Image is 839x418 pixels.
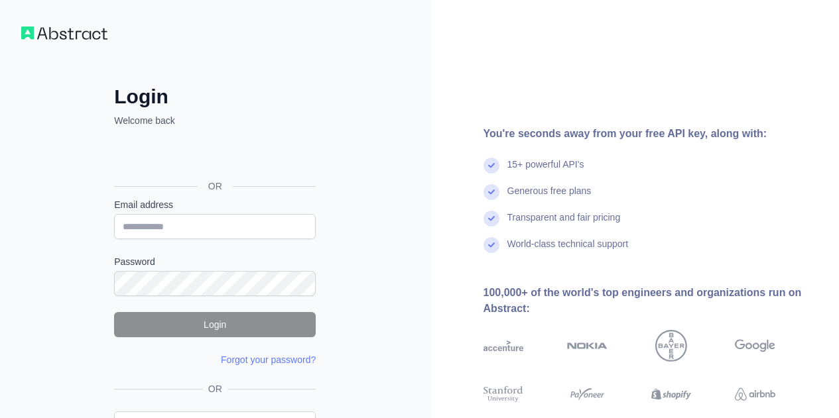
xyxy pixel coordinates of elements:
[107,142,320,171] iframe: Kirjaudu Google-tilillä -painike
[114,255,316,268] label: Password
[114,312,316,337] button: Login
[484,126,818,142] div: You're seconds away from your free API key, along with:
[507,158,584,184] div: 15+ powerful API's
[655,330,687,362] img: bayer
[484,211,499,227] img: check mark
[221,354,316,365] a: Forgot your password?
[507,184,592,211] div: Generous free plans
[484,330,524,362] img: accenture
[651,384,692,404] img: shopify
[735,330,775,362] img: google
[484,384,524,404] img: stanford university
[507,237,629,264] div: World-class technical support
[735,384,775,404] img: airbnb
[114,85,316,109] h2: Login
[21,26,107,40] img: Workflow
[114,198,316,211] label: Email address
[507,211,621,237] div: Transparent and fair pricing
[567,330,608,362] img: nokia
[203,382,227,395] span: OR
[484,237,499,253] img: check mark
[198,180,233,193] span: OR
[114,114,316,127] p: Welcome back
[484,184,499,200] img: check mark
[567,384,608,404] img: payoneer
[484,158,499,174] img: check mark
[484,285,818,317] div: 100,000+ of the world's top engineers and organizations run on Abstract:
